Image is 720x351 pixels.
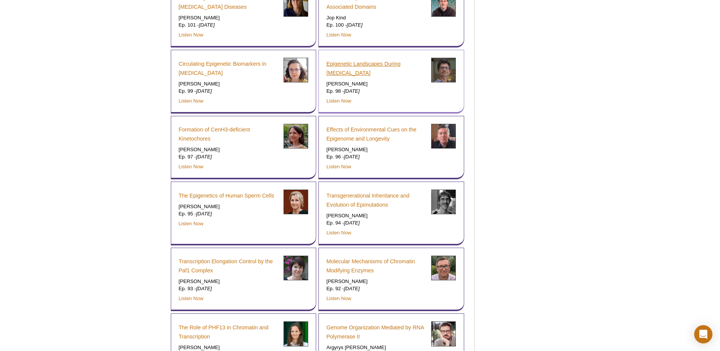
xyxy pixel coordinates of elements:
[326,285,425,292] p: Ep. 92 -
[284,124,308,149] img: Ines Drinnenberg headshot
[179,125,278,143] a: Formation of CenH3-deficient Kinetochores
[326,32,351,38] a: Listen Now
[284,256,308,280] img: Karen Arndt headshot
[179,98,203,104] a: Listen Now
[326,153,425,160] p: Ep. 96 -
[326,230,351,236] a: Listen Now
[196,154,212,160] em: [DATE]
[284,190,308,214] img: Sarah Kimmins headshot
[196,211,212,217] em: [DATE]
[179,146,278,153] p: [PERSON_NAME]
[179,278,278,285] p: [PERSON_NAME]
[326,323,425,341] a: Genome Organization Mediated by RNA Polymerase II
[179,203,278,210] p: [PERSON_NAME]
[326,191,425,209] a: Transgenerational Inheritance and Evolution of Epimutations
[179,257,278,275] a: Transcription Elongation Control by the Paf1 Complex
[179,164,203,169] a: Listen Now
[326,59,425,77] a: Epigenetic Landscapes During [MEDICAL_DATA]
[179,296,203,301] a: Listen Now
[284,321,308,346] img: Sarah Kinkley headshot
[179,81,278,87] p: [PERSON_NAME]
[326,220,425,226] p: Ep. 94 -
[344,220,360,226] em: [DATE]
[326,278,425,285] p: [PERSON_NAME]
[326,212,425,219] p: [PERSON_NAME]
[344,286,360,291] em: [DATE]
[284,58,308,82] img: Charlotte Proudhon headshot
[179,22,278,28] p: Ep. 101 -
[326,164,351,169] a: Listen Now
[326,81,425,87] p: [PERSON_NAME]
[179,210,278,217] p: Ep. 95 -
[179,14,278,21] p: [PERSON_NAME]
[179,88,278,95] p: Ep. 99 -
[431,256,456,280] img: Karim-Jean Armache headshot
[179,323,278,341] a: The Role of PHF13 in Chromatin and Transcription
[179,153,278,160] p: Ep. 97 -
[694,325,712,343] div: Open Intercom Messenger
[326,257,425,275] a: Molecular Mechanisms of Chromatin Modifying Enzymes
[344,154,360,160] em: [DATE]
[179,344,278,351] p: [PERSON_NAME]
[196,286,212,291] em: [DATE]
[326,98,351,104] a: Listen Now
[326,344,425,351] p: Argyrys [PERSON_NAME]
[179,32,203,38] a: Listen Now
[431,58,456,82] img: Luciano Di Croce headshot
[326,296,351,301] a: Listen Now
[431,190,456,214] img: Peter Sarkies headshot
[344,88,360,94] em: [DATE]
[179,191,274,200] a: The Epigenetics of Human Sperm Cells
[326,22,425,28] p: Ep. 100 -
[179,285,278,292] p: Ep. 93 -
[431,321,456,346] img: Argyrys Papantonis headshot
[326,125,425,143] a: Effects of Environmental Cues on the Epigenome and Longevity
[196,88,212,94] em: [DATE]
[179,59,278,77] a: Circulating Epigenetic Biomarkers in [MEDICAL_DATA]
[326,14,425,21] p: Jop Kind
[347,22,363,28] em: [DATE]
[199,22,215,28] em: [DATE]
[326,146,425,153] p: [PERSON_NAME]
[179,221,203,226] a: Listen Now
[431,124,456,149] img: Paul Shiels headshot
[326,88,425,95] p: Ep. 98 -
